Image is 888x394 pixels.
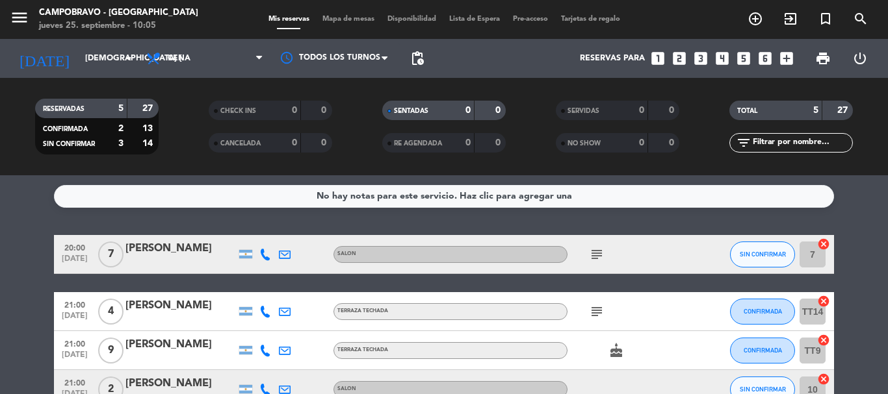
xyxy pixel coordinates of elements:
i: turned_in_not [818,11,833,27]
i: add_circle_outline [748,11,763,27]
span: print [815,51,831,66]
span: 9 [98,338,124,363]
strong: 0 [639,106,644,115]
i: subject [589,247,605,262]
i: looks_3 [692,50,709,67]
span: 21:00 [59,375,91,389]
strong: 0 [669,106,677,115]
span: RESERVADAS [43,106,85,112]
strong: 0 [292,106,297,115]
div: [PERSON_NAME] [125,240,236,257]
span: SIN CONFIRMAR [43,141,95,147]
strong: 27 [837,106,850,115]
strong: 0 [669,138,677,147]
span: TOTAL [737,108,757,114]
span: 20:00 [59,240,91,254]
i: cancel [817,238,830,251]
span: Mis reservas [262,16,316,23]
span: SALON [337,251,356,256]
span: Pre-acceso [506,16,555,23]
i: arrow_drop_down [121,51,137,66]
div: No hay notas para este servicio. Haz clic para agregar una [317,189,572,204]
span: Reservas para [580,54,645,63]
span: SIN CONFIRMAR [740,251,786,258]
i: add_box [778,50,795,67]
i: looks_one [649,50,666,67]
div: LOG OUT [841,39,878,78]
i: filter_list [736,135,751,151]
span: SALON [337,386,356,391]
span: CONFIRMADA [744,347,782,354]
span: 7 [98,241,124,267]
strong: 0 [321,138,329,147]
i: cake [608,343,624,358]
strong: 13 [142,124,155,133]
span: TERRAZA TECHADA [337,308,388,314]
div: Campobravo - [GEOGRAPHIC_DATA] [39,6,198,19]
span: Lista de Espera [443,16,506,23]
span: Disponibilidad [381,16,443,23]
i: looks_4 [714,50,731,67]
span: 4 [98,299,124,325]
strong: 0 [495,138,503,147]
button: CONFIRMADA [730,338,795,363]
span: [DATE] [59,254,91,269]
span: Cena [168,54,190,63]
span: CHECK INS [220,108,256,114]
div: jueves 25. septiembre - 10:05 [39,19,198,32]
strong: 5 [813,106,818,115]
span: RE AGENDADA [394,140,442,147]
i: looks_two [671,50,688,67]
strong: 0 [465,138,471,147]
i: power_settings_new [852,51,868,66]
span: Mapa de mesas [316,16,381,23]
i: looks_6 [757,50,774,67]
span: CONFIRMADA [744,308,782,315]
strong: 0 [321,106,329,115]
span: TERRAZA TECHADA [337,347,388,352]
div: [PERSON_NAME] [125,375,236,392]
strong: 0 [465,106,471,115]
strong: 14 [142,139,155,148]
span: pending_actions [410,51,425,66]
strong: 5 [118,104,124,113]
i: cancel [817,295,830,308]
button: SIN CONFIRMAR [730,241,795,267]
div: [PERSON_NAME] [125,297,236,314]
i: menu [10,8,29,27]
i: looks_5 [735,50,752,67]
span: NO SHOW [568,140,601,147]
button: CONFIRMADA [730,299,795,325]
strong: 3 [118,139,124,148]
strong: 0 [639,138,644,147]
i: cancel [817,334,830,347]
span: [DATE] [59,312,91,326]
span: SERVIDAS [568,108,599,114]
i: cancel [817,373,830,386]
span: SENTADAS [394,108,428,114]
i: search [853,11,868,27]
strong: 0 [292,138,297,147]
button: menu [10,8,29,32]
i: exit_to_app [783,11,798,27]
span: SIN CONFIRMAR [740,386,786,393]
strong: 0 [495,106,503,115]
span: 21:00 [59,336,91,351]
span: Tarjetas de regalo [555,16,627,23]
input: Filtrar por nombre... [751,136,852,150]
div: [PERSON_NAME] [125,336,236,353]
span: 21:00 [59,297,91,312]
i: subject [589,304,605,319]
span: CONFIRMADA [43,126,88,132]
i: [DATE] [10,44,79,73]
strong: 27 [142,104,155,113]
strong: 2 [118,124,124,133]
span: [DATE] [59,351,91,365]
span: CANCELADA [220,140,261,147]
